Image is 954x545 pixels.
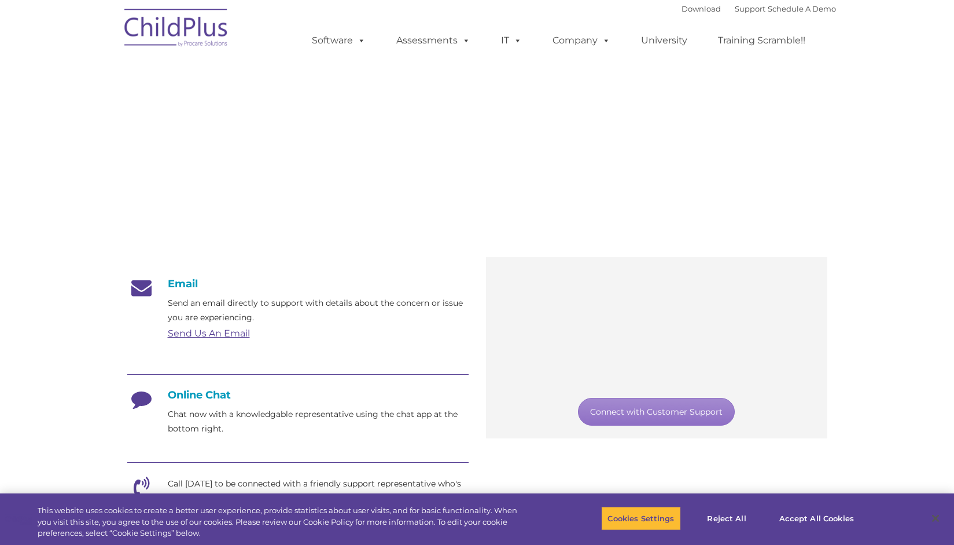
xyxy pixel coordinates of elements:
[168,407,469,436] p: Chat now with a knowledgable representative using the chat app at the bottom right.
[385,29,482,52] a: Assessments
[168,328,250,339] a: Send Us An Email
[691,506,763,531] button: Reject All
[38,505,525,539] div: This website uses cookies to create a better user experience, provide statistics about user visit...
[682,4,721,13] a: Download
[168,477,469,506] p: Call [DATE] to be connected with a friendly support representative who's eager to help.
[300,29,377,52] a: Software
[735,4,765,13] a: Support
[768,4,836,13] a: Schedule A Demo
[578,398,735,426] a: Connect with Customer Support
[706,29,817,52] a: Training Scramble!!
[127,389,469,401] h4: Online Chat
[923,506,948,531] button: Close
[119,1,234,58] img: ChildPlus by Procare Solutions
[541,29,622,52] a: Company
[489,29,533,52] a: IT
[168,296,469,325] p: Send an email directly to support with details about the concern or issue you are experiencing.
[629,29,699,52] a: University
[127,277,469,290] h4: Email
[682,4,836,13] font: |
[773,506,860,531] button: Accept All Cookies
[601,506,680,531] button: Cookies Settings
